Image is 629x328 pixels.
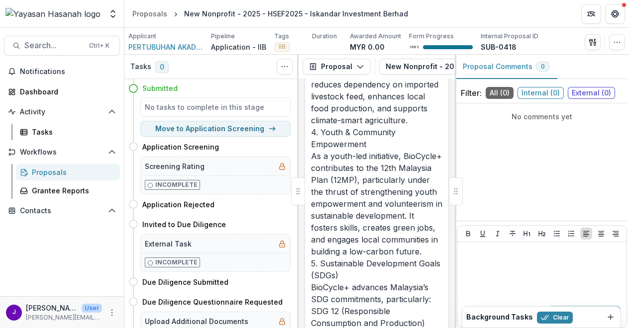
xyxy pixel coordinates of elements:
[32,185,112,196] div: Grantee Reports
[605,311,617,323] button: Dismiss
[24,41,83,50] span: Search...
[481,32,538,41] p: Internal Proposal ID
[350,42,385,52] p: MYR 0.00
[610,228,622,240] button: Align Right
[20,207,104,215] span: Contacts
[4,144,120,160] button: Open Workflows
[155,180,198,189] p: Incomplete
[142,199,214,210] h4: Application Rejected
[277,59,293,75] button: Toggle View Cancelled Tasks
[82,304,102,313] p: User
[536,228,548,240] button: Heading 2
[541,63,545,70] span: 0
[142,83,178,93] h4: Submitted
[605,4,625,24] button: Get Help
[350,32,401,41] p: Awarded Amount
[140,121,291,137] button: Move to Application Screening
[551,228,563,240] button: Bullet List
[461,111,623,122] p: No comments yet
[155,258,198,267] p: Incomplete
[581,4,601,24] button: Partners
[145,239,192,249] h5: External Task
[87,40,111,51] div: Ctrl + K
[518,87,564,99] span: Internal ( 0 )
[142,219,226,230] h4: Invited to Due Diligence
[32,167,112,177] div: Proposals
[455,55,557,79] button: Proposal Comments
[4,83,120,100] a: Dashboard
[580,228,592,240] button: Align Left
[16,182,120,199] a: Grantee Reports
[155,61,169,73] span: 0
[537,312,573,324] button: Clear
[16,124,120,140] a: Tasks
[4,36,120,56] button: Search...
[211,32,235,41] p: Pipeline
[145,316,248,327] h5: Upload Additional Documents
[492,228,504,240] button: Italicize
[32,127,112,137] div: Tasks
[568,87,615,99] span: External ( 0 )
[106,307,118,319] button: More
[130,63,151,71] h3: Tasks
[142,277,228,287] h4: Due Diligence Submitted
[20,86,112,97] div: Dashboard
[461,87,482,99] p: Filter:
[477,228,489,240] button: Underline
[466,313,533,322] h2: Background Tasks
[142,297,283,307] h4: Due Diligence Questionnaire Requested
[26,313,102,322] p: [PERSON_NAME][EMAIL_ADDRESS][DOMAIN_NAME]
[26,303,78,313] p: [PERSON_NAME]
[211,42,266,52] p: Application - IIB
[462,228,474,240] button: Bold
[132,8,167,19] div: Proposals
[409,32,454,41] p: Form Progress
[128,6,412,21] nav: breadcrumb
[145,161,205,171] h5: Screening Rating
[20,148,104,157] span: Workflows
[4,203,120,219] button: Open Contacts
[128,42,203,52] a: PERTUBUHAN AKADEMI KBP [GEOGRAPHIC_DATA]
[16,164,120,180] a: Proposals
[481,42,517,52] p: SUB-0418
[548,306,621,322] button: Add Comment
[274,32,289,41] p: Tags
[521,228,533,240] button: Heading 1
[312,32,337,41] p: Duration
[142,142,219,152] h4: Application Screening
[145,102,286,112] h5: No tasks to complete in this stage
[106,4,120,24] button: Open entity switcher
[4,104,120,120] button: Open Activity
[20,108,104,116] span: Activity
[20,68,116,76] span: Notifications
[565,228,577,240] button: Ordered List
[128,6,171,21] a: Proposals
[486,87,514,99] span: All ( 0 )
[5,8,101,20] img: Yayasan Hasanah logo
[507,228,519,240] button: Strike
[12,309,16,316] div: Jeffrey
[303,59,371,75] button: Proposal
[279,43,286,50] span: IIB
[128,32,156,41] p: Applicant
[595,228,607,240] button: Align Center
[184,8,408,19] div: New Nonprofit - 2025 - HSEF2025 - Iskandar Investment Berhad
[4,64,120,80] button: Notifications
[409,44,419,51] p: 100 %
